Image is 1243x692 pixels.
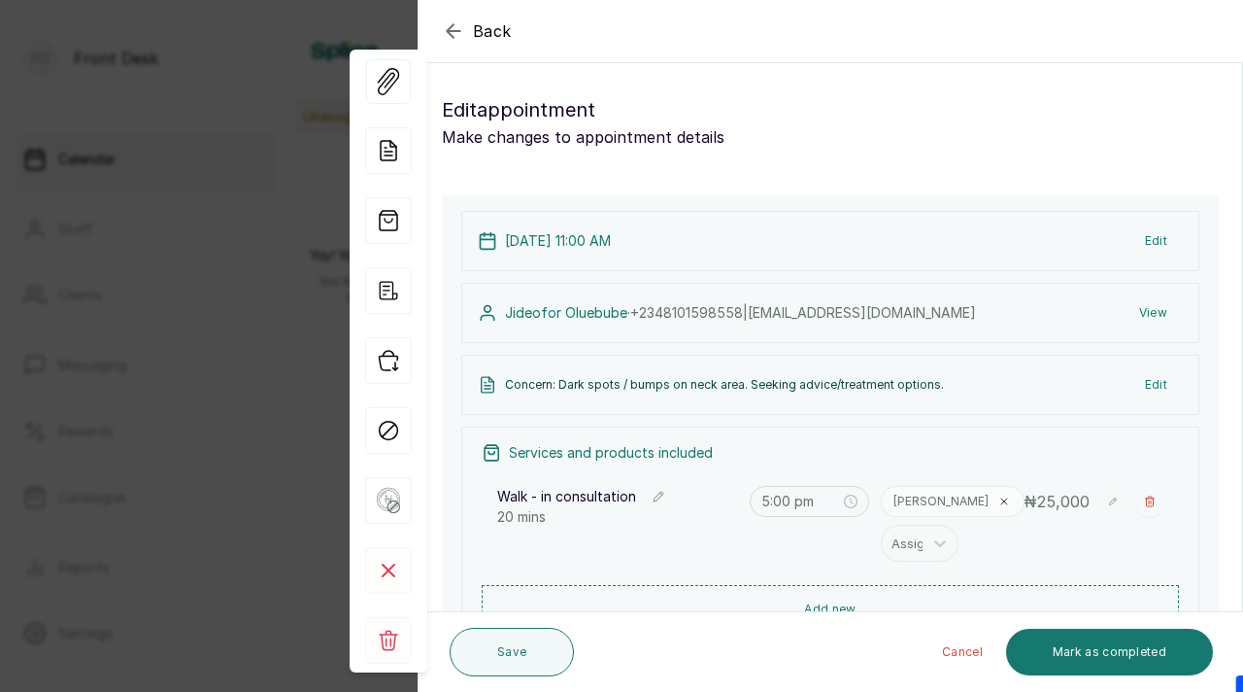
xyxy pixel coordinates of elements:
[505,303,976,323] p: Jideofor Oluebube ·
[1024,490,1090,513] p: ₦
[442,19,512,43] button: Back
[497,507,738,527] p: 20 mins
[630,304,976,321] span: +234 8101598558 | [EMAIL_ADDRESS][DOMAIN_NAME]
[497,487,636,506] p: Walk - in consultation
[1037,492,1090,511] span: 25,000
[1129,367,1183,402] button: Edit
[893,494,989,509] p: [PERSON_NAME]
[761,491,841,512] input: Select time
[509,443,713,463] p: Services and products included
[505,231,611,251] p: [DATE] 11:00 AM
[1129,224,1183,259] button: Edit
[1006,629,1213,675] button: Mark as completed
[473,19,512,43] span: Back
[442,125,1219,149] p: Make changes to appointment details
[1124,295,1183,330] button: View
[505,377,944,393] p: Concern: Dark spots / bumps on neck area. Seeking advice/treatment options.
[442,94,595,125] span: Edit appointment
[482,585,1179,634] button: Add new
[926,629,998,675] button: Cancel
[450,628,574,676] button: Save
